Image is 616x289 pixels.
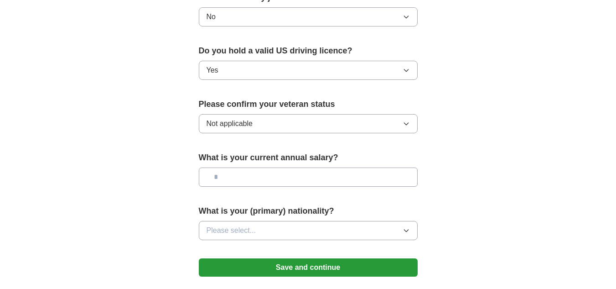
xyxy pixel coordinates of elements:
button: Yes [199,61,418,80]
span: Please select... [207,225,256,236]
label: What is your current annual salary? [199,152,418,164]
label: What is your (primary) nationality? [199,205,418,217]
span: No [207,11,216,22]
button: Save and continue [199,258,418,277]
label: Please confirm your veteran status [199,98,418,110]
label: Do you hold a valid US driving licence? [199,45,418,57]
button: No [199,7,418,26]
button: Please select... [199,221,418,240]
span: Yes [207,65,218,76]
button: Not applicable [199,114,418,133]
span: Not applicable [207,118,253,129]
